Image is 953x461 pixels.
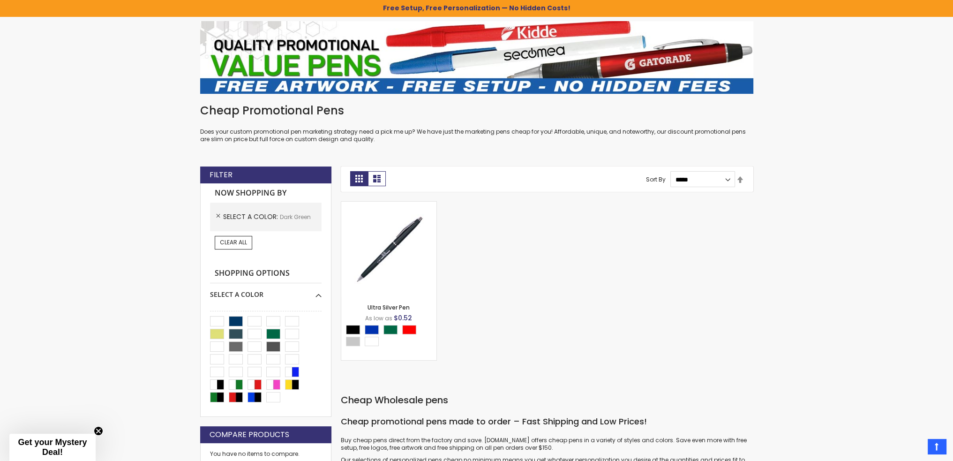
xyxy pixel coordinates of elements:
[210,264,322,284] strong: Shopping Options
[223,212,280,221] span: Select A Color
[341,394,753,407] h2: Cheap Wholesale pens
[346,325,360,334] div: Black
[94,426,103,436] button: Close teaser
[200,103,753,143] div: Does your custom promotional pen marketing strategy need a pick me up? We have just the marketing...
[200,103,753,118] h1: Cheap Promotional Pens
[365,337,379,346] div: White
[341,201,436,209] a: Ultra Silver Pen-Dark Green
[350,171,368,186] strong: Grid
[9,434,96,461] div: Get your Mystery Deal!Close teaser
[394,313,412,323] span: $0.52
[341,202,436,297] img: Ultra Silver Pen-Dark Green
[18,438,87,457] span: Get your Mystery Deal!
[280,213,311,221] span: Dark Green
[200,21,753,94] img: Value Pens
[215,236,252,249] a: Clear All
[368,303,410,311] a: Ultra Silver Pen
[402,325,416,334] div: Red
[220,238,247,246] span: Clear All
[365,325,379,334] div: Blue
[346,325,436,348] div: Select A Color
[210,170,233,180] strong: Filter
[341,416,753,427] h3: Cheap promotional pens made to order – Fast Shipping and Low Prices!
[210,183,322,203] strong: Now Shopping by
[341,437,753,452] p: Buy cheap pens direct from the factory and save. [DOMAIN_NAME] offers cheap pens in a variety of ...
[365,314,392,322] span: As low as
[210,430,289,440] strong: Compare Products
[646,175,666,183] label: Sort By
[383,325,398,334] div: Dark Green
[346,337,360,346] div: Silver
[210,283,322,299] div: Select A Color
